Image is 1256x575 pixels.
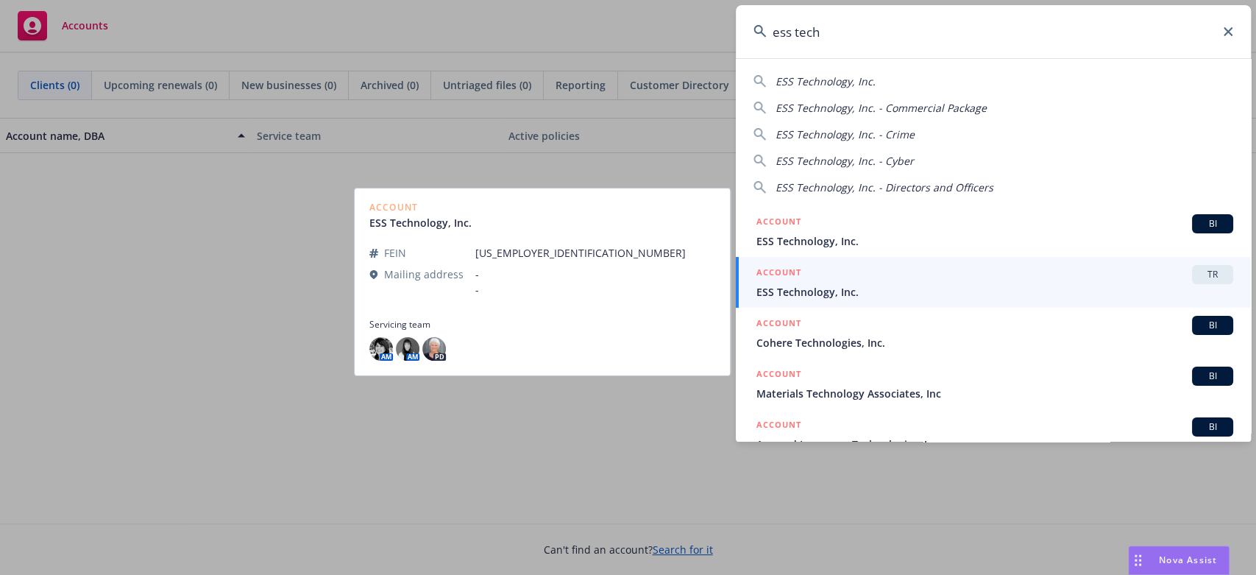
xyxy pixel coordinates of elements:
span: ESS Technology, Inc. - Cyber [776,154,914,168]
span: Nova Assist [1159,554,1217,566]
span: ESS Technology, Inc. - Crime [776,127,915,141]
button: Nova Assist [1128,546,1230,575]
a: ACCOUNTBIMaterials Technology Associates, Inc [736,359,1251,409]
span: BI [1198,420,1227,434]
h5: ACCOUNT [756,316,801,334]
h5: ACCOUNT [756,417,801,435]
input: Search... [736,5,1251,58]
span: Assured Insurance Technologies, Inc. [756,437,1233,452]
span: BI [1198,319,1227,332]
h5: ACCOUNT [756,214,801,232]
div: Drag to move [1129,546,1147,574]
a: ACCOUNTTRESS Technology, Inc. [736,257,1251,308]
span: TR [1198,268,1227,281]
a: ACCOUNTBICohere Technologies, Inc. [736,308,1251,359]
span: ESS Technology, Inc. [756,284,1233,300]
span: BI [1198,370,1227,383]
a: ACCOUNTBIAssured Insurance Technologies, Inc. [736,409,1251,460]
span: Materials Technology Associates, Inc [756,386,1233,401]
h5: ACCOUNT [756,367,801,384]
span: BI [1198,217,1227,230]
span: ESS Technology, Inc. - Commercial Package [776,101,987,115]
span: ESS Technology, Inc. - Directors and Officers [776,180,993,194]
a: ACCOUNTBIESS Technology, Inc. [736,206,1251,257]
h5: ACCOUNT [756,265,801,283]
span: ESS Technology, Inc. [756,233,1233,249]
span: Cohere Technologies, Inc. [756,335,1233,350]
span: ESS Technology, Inc. [776,74,876,88]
